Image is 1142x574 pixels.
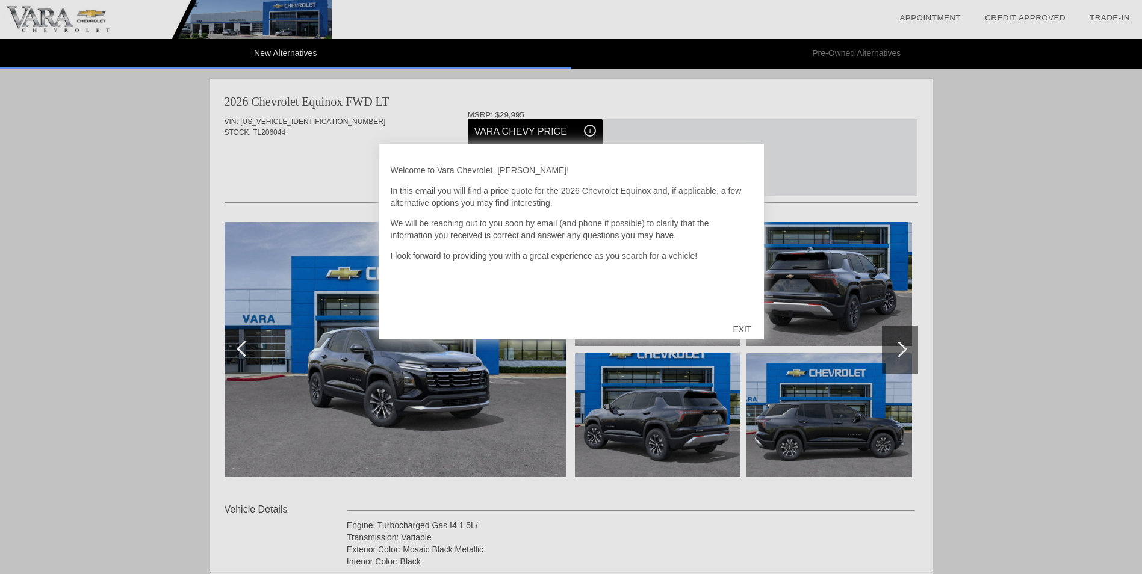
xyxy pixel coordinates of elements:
a: Credit Approved [985,13,1066,22]
a: Trade-In [1090,13,1130,22]
a: Appointment [899,13,961,22]
p: I look forward to providing you with a great experience as you search for a vehicle! [391,250,752,262]
p: We will be reaching out to you soon by email (and phone if possible) to clarify that the informat... [391,217,752,241]
p: Welcome to Vara Chevrolet, [PERSON_NAME]! [391,164,752,176]
p: In this email you will find a price quote for the 2026 Chevrolet Equinox and, if applicable, a fe... [391,185,752,209]
div: EXIT [721,311,763,347]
